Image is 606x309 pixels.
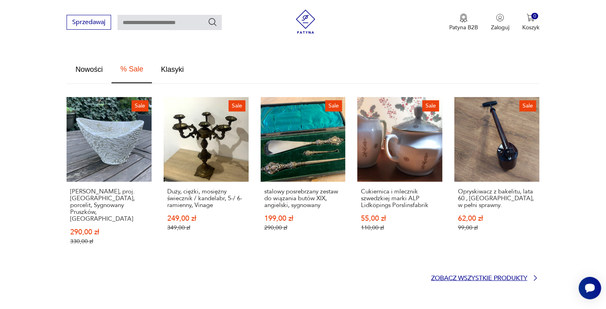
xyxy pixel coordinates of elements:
a: SaleCukiernica i mlecznik szwedzkiej marki ALP Lidköpings PorslinsfabrikCukiernica i mlecznik szw... [357,97,442,261]
button: Sprzedawaj [67,15,111,30]
a: Sprzedawaj [67,20,111,26]
p: Opryskiwacz z bakelitu, lata 60., [GEOGRAPHIC_DATA], w pełni sprawny. [458,188,536,209]
p: Cukiernica i mlecznik szwedzkiej marki ALP Lidköpings Porslinsfabrik [361,188,439,209]
p: Duży, ciężki, mosiężny świecznik / kandelabr, 5-/ 6-ramienny, Vinage [167,188,245,209]
a: Salestalowy posrebrzany zestaw do wiązania butów XIX, angielski, sygnowanystalowy posrebrzany zes... [261,97,346,261]
img: Ikona medalu [460,14,468,22]
p: 62,00 zł [458,215,536,222]
p: 110,00 zł [361,224,439,231]
p: Koszyk [522,24,539,31]
p: 199,00 zł [264,215,342,222]
iframe: Smartsupp widget button [579,277,601,299]
a: SaleOpryskiwacz z bakelitu, lata 60., Niemcy, w pełni sprawny.Opryskiwacz z bakelitu, lata 60., [... [454,97,539,261]
a: SaleDuży, ciężki, mosiężny świecznik / kandelabr, 5-/ 6-ramienny, VinageDuży, ciężki, mosiężny św... [164,97,249,261]
p: 99,00 zł [458,224,536,231]
a: Salewazon ikebana, proj. Gołajewska, porcelit, Sygnowany Pruszków, PRL[PERSON_NAME], proj. [GEOGR... [67,97,152,261]
p: Patyna B2B [449,24,478,31]
p: 349,00 zł [167,224,245,231]
p: 330,00 zł [70,238,148,245]
img: Ikonka użytkownika [496,14,504,22]
p: 55,00 zł [361,215,439,222]
a: Zobacz wszystkie produkty [431,274,539,282]
div: 0 [531,13,538,20]
button: Patyna B2B [449,14,478,31]
p: Zobacz wszystkie produkty [431,276,527,281]
button: 0Koszyk [522,14,539,31]
p: stalowy posrebrzany zestaw do wiązania butów XIX, angielski, sygnowany [264,188,342,209]
span: % Sale [120,65,143,73]
p: [PERSON_NAME], proj. [GEOGRAPHIC_DATA], porcelit, Sygnowany Pruszków, [GEOGRAPHIC_DATA] [70,188,148,222]
button: Zaloguj [491,14,509,31]
img: Patyna - sklep z meblami i dekoracjami vintage [294,10,318,34]
p: 290,00 zł [70,229,148,236]
p: Zaloguj [491,24,509,31]
span: Nowości [75,66,103,73]
span: Klasyki [161,66,184,73]
img: Ikona koszyka [527,14,535,22]
a: Ikona medaluPatyna B2B [449,14,478,31]
p: 290,00 zł [264,224,342,231]
button: Szukaj [208,17,217,27]
p: 249,00 zł [167,215,245,222]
